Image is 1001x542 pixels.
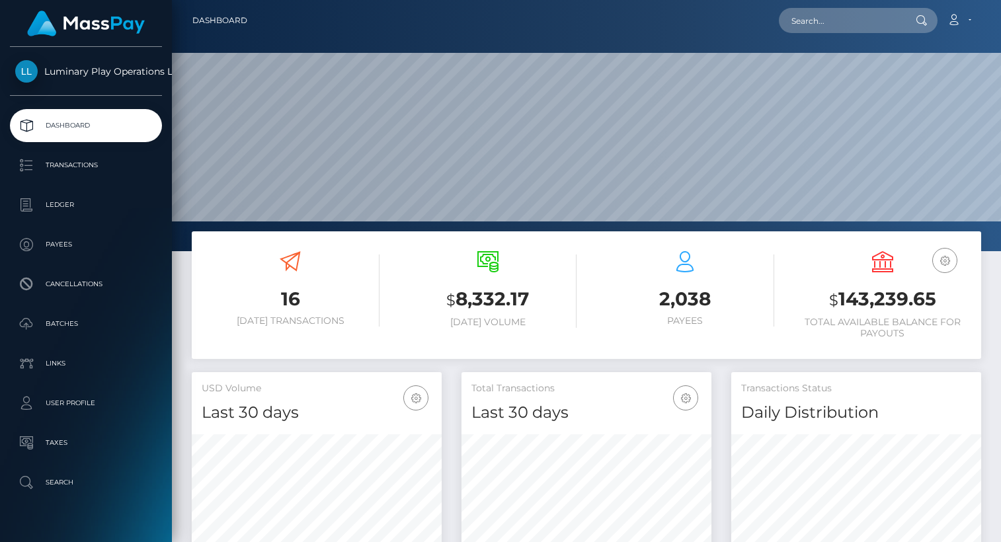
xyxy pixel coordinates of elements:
[27,11,145,36] img: MassPay Logo
[10,65,162,77] span: Luminary Play Operations Limited
[15,393,157,413] p: User Profile
[15,473,157,492] p: Search
[10,387,162,420] a: User Profile
[10,347,162,380] a: Links
[15,195,157,215] p: Ledger
[15,60,38,83] img: Luminary Play Operations Limited
[779,8,903,33] input: Search...
[399,317,577,328] h6: [DATE] Volume
[10,188,162,221] a: Ledger
[10,307,162,340] a: Batches
[10,109,162,142] a: Dashboard
[15,314,157,334] p: Batches
[596,286,774,312] h3: 2,038
[202,401,432,424] h4: Last 30 days
[10,149,162,182] a: Transactions
[794,317,972,339] h6: Total Available Balance for Payouts
[399,286,577,313] h3: 8,332.17
[794,286,972,313] h3: 143,239.65
[741,401,971,424] h4: Daily Distribution
[15,433,157,453] p: Taxes
[10,426,162,459] a: Taxes
[15,155,157,175] p: Transactions
[202,315,380,327] h6: [DATE] Transactions
[10,268,162,301] a: Cancellations
[15,274,157,294] p: Cancellations
[471,382,701,395] h5: Total Transactions
[202,286,380,312] h3: 16
[15,116,157,135] p: Dashboard
[829,291,838,309] small: $
[596,315,774,327] h6: Payees
[471,401,701,424] h4: Last 30 days
[15,354,157,373] p: Links
[10,228,162,261] a: Payees
[192,7,247,34] a: Dashboard
[15,235,157,254] p: Payees
[446,291,456,309] small: $
[741,382,971,395] h5: Transactions Status
[202,382,432,395] h5: USD Volume
[10,466,162,499] a: Search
